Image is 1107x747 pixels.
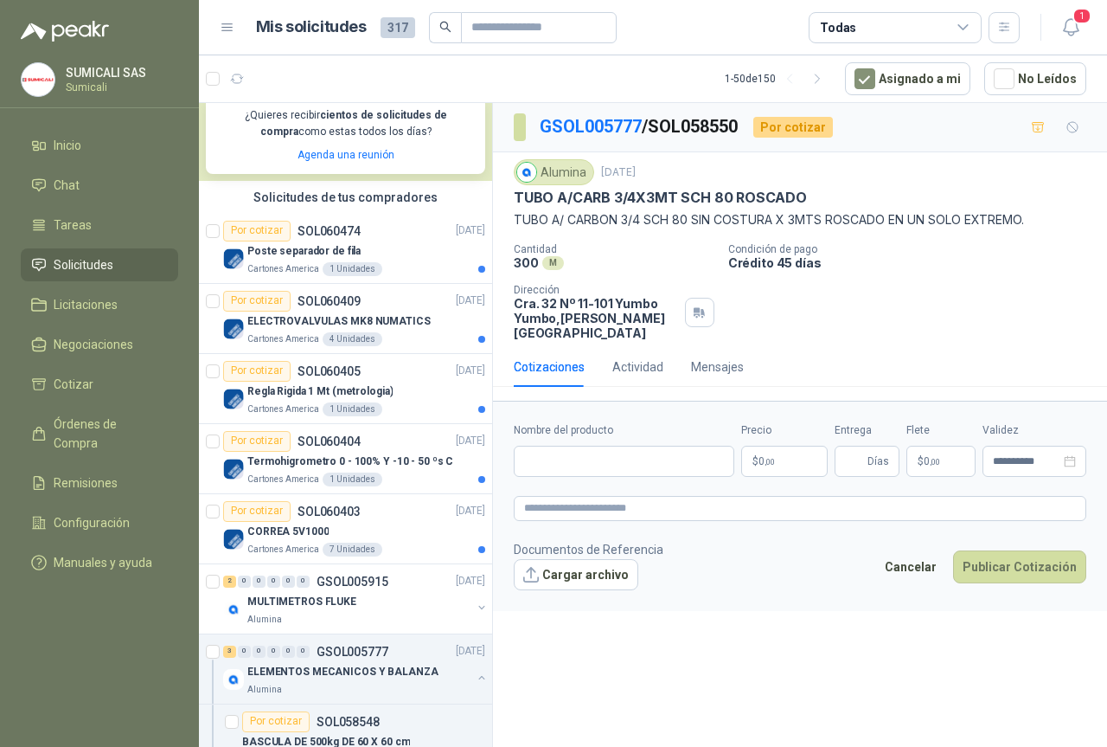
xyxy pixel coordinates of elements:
[21,288,178,321] a: Licitaciones
[514,357,585,377] div: Cotizaciones
[514,296,678,340] p: Cra. 32 Nº 11-101 Yumbo Yumbo , [PERSON_NAME][GEOGRAPHIC_DATA]
[758,456,775,467] span: 0
[381,17,415,38] span: 317
[21,368,178,401] a: Cotizar
[456,643,485,660] p: [DATE]
[223,361,291,382] div: Por cotizar
[282,646,295,658] div: 0
[542,256,564,270] div: M
[514,559,638,590] button: Cargar archivo
[54,176,80,195] span: Chat
[21,506,178,539] a: Configuración
[247,543,319,557] p: Cartones America
[540,113,739,140] p: / SOL058550
[297,646,310,658] div: 0
[282,576,295,588] div: 0
[456,222,485,239] p: [DATE]
[238,646,251,658] div: 0
[223,571,489,627] a: 2 0 0 0 0 0 GSOL005915[DATE] Company LogoMULTIMETROS FLUKEAlumina
[247,383,393,400] p: Regla Rigida 1 Mt (metrologia)
[514,243,714,255] p: Cantidad
[247,454,453,470] p: Termohigrometro 0 - 100% Y -10 - 50 ºs C
[753,117,833,138] div: Por cotizar
[323,402,382,416] div: 1 Unidades
[21,467,178,499] a: Remisiones
[918,456,924,467] span: $
[247,613,282,627] p: Alumina
[247,332,319,346] p: Cartones America
[54,335,133,354] span: Negociaciones
[223,459,244,480] img: Company Logo
[253,576,266,588] div: 0
[875,551,946,583] button: Cancelar
[456,293,485,309] p: [DATE]
[297,576,310,588] div: 0
[260,109,447,138] b: cientos de solicitudes de compra
[906,446,976,477] p: $ 0,00
[456,433,485,449] p: [DATE]
[247,313,431,330] p: ELECTROVALVULAS MK8 NUMATICS
[54,216,92,235] span: Tareas
[199,424,492,494] a: Por cotizarSOL060404[DATE] Company LogoTermohigrometro 0 - 100% Y -10 - 50 ºs CCartones America1 ...
[21,209,178,241] a: Tareas
[199,354,492,424] a: Por cotizarSOL060405[DATE] Company LogoRegla Rigida 1 Mt (metrologia)Cartones America1 Unidades
[54,136,81,155] span: Inicio
[216,107,475,140] p: ¿Quieres recibir como estas todos los días?
[54,375,93,394] span: Cotizar
[223,431,291,452] div: Por cotizar
[199,494,492,564] a: Por cotizarSOL060403[DATE] Company LogoCORREA 5V1000Cartones America7 Unidades
[1055,12,1086,43] button: 1
[439,21,451,33] span: search
[456,573,485,589] p: [DATE]
[982,422,1086,439] label: Validez
[247,243,361,260] p: Poste separador de fila
[317,646,388,658] p: GSOL005777
[456,363,485,379] p: [DATE]
[298,435,361,448] p: SOL060404
[298,506,361,518] p: SOL060403
[223,529,244,550] img: Company Logo
[298,149,394,161] a: Agenda una reunión
[323,473,382,486] div: 1 Unidades
[54,513,130,532] span: Configuración
[223,248,244,269] img: Company Logo
[253,646,266,658] div: 0
[242,712,310,732] div: Por cotizar
[323,332,382,346] div: 4 Unidades
[238,576,251,588] div: 0
[728,255,1100,270] p: Crédito 45 días
[298,295,361,307] p: SOL060409
[54,295,118,314] span: Licitaciones
[199,284,492,354] a: Por cotizarSOL060409[DATE] Company LogoELECTROVALVULAS MK8 NUMATICSCartones America4 Unidades
[247,594,356,610] p: MULTIMETROS FLUKE
[456,503,485,519] p: [DATE]
[725,65,831,93] div: 1 - 50 de 150
[323,543,382,557] div: 7 Unidades
[247,262,319,276] p: Cartones America
[984,62,1086,95] button: No Leídos
[930,457,940,467] span: ,00
[22,63,54,96] img: Company Logo
[953,551,1086,583] button: Publicar Cotización
[223,291,291,312] div: Por cotizar
[66,82,174,93] p: Sumicali
[514,540,663,559] p: Documentos de Referencia
[298,225,361,237] p: SOL060474
[820,18,856,37] div: Todas
[267,646,280,658] div: 0
[323,262,382,276] div: 1 Unidades
[514,284,678,296] p: Dirección
[317,716,380,728] p: SOL058548
[223,319,244,339] img: Company Logo
[247,664,438,680] p: ELEMENTOS MECANICOS Y BALANZA
[247,473,319,486] p: Cartones America
[691,357,744,377] div: Mensajes
[1072,8,1091,24] span: 1
[298,365,361,377] p: SOL060405
[223,576,236,588] div: 2
[256,15,367,40] h1: Mis solicitudes
[21,248,178,281] a: Solicitudes
[247,524,329,540] p: CORREA 5V1000
[247,683,282,697] p: Alumina
[223,389,244,409] img: Company Logo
